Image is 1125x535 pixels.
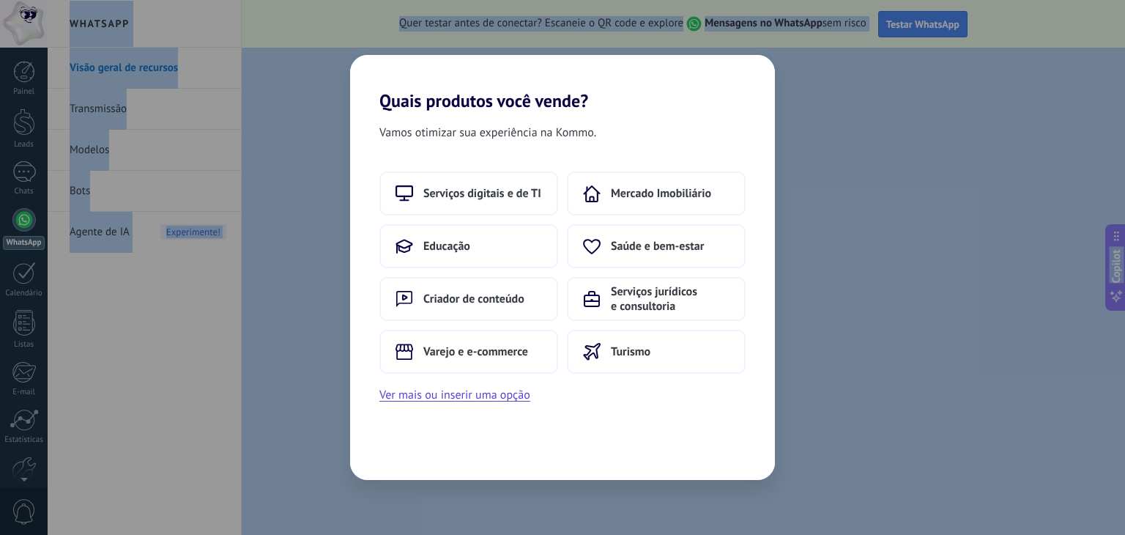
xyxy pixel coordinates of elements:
span: Saúde e bem-estar [611,239,704,254]
button: Turismo [567,330,746,374]
span: Mercado Imobiliário [611,186,711,201]
span: Educação [423,239,470,254]
span: Turismo [611,344,650,359]
button: Ver mais ou inserir uma opção [379,385,530,405]
button: Educação [379,224,558,268]
span: Varejo e e-commerce [423,344,528,359]
h2: Quais produtos você vende? [350,55,775,111]
button: Serviços jurídicos e consultoria [567,277,746,321]
span: Criador de conteúdo [423,292,524,306]
span: Serviços digitais e de TI [423,186,541,201]
button: Varejo e e-commerce [379,330,558,374]
span: Serviços jurídicos e consultoria [611,284,729,314]
button: Saúde e bem-estar [567,224,746,268]
span: Vamos otimizar sua experiência na Kommo. [379,123,596,142]
button: Mercado Imobiliário [567,171,746,215]
button: Criador de conteúdo [379,277,558,321]
button: Serviços digitais e de TI [379,171,558,215]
